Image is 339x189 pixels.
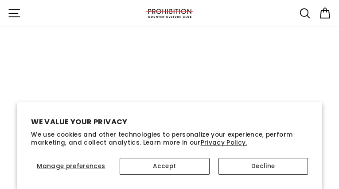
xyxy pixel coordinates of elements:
[145,9,194,18] img: PROHIBITION COUNTER-CULTURE CLUB
[218,158,308,175] button: Decline
[31,131,308,146] p: We use cookies and other technologies to personalize your experience, perform marketing, and coll...
[31,158,111,175] button: Manage preferences
[31,116,308,127] h2: We value your privacy
[120,158,209,175] button: Accept
[201,138,247,147] a: Privacy Policy.
[37,162,105,170] span: Manage preferences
